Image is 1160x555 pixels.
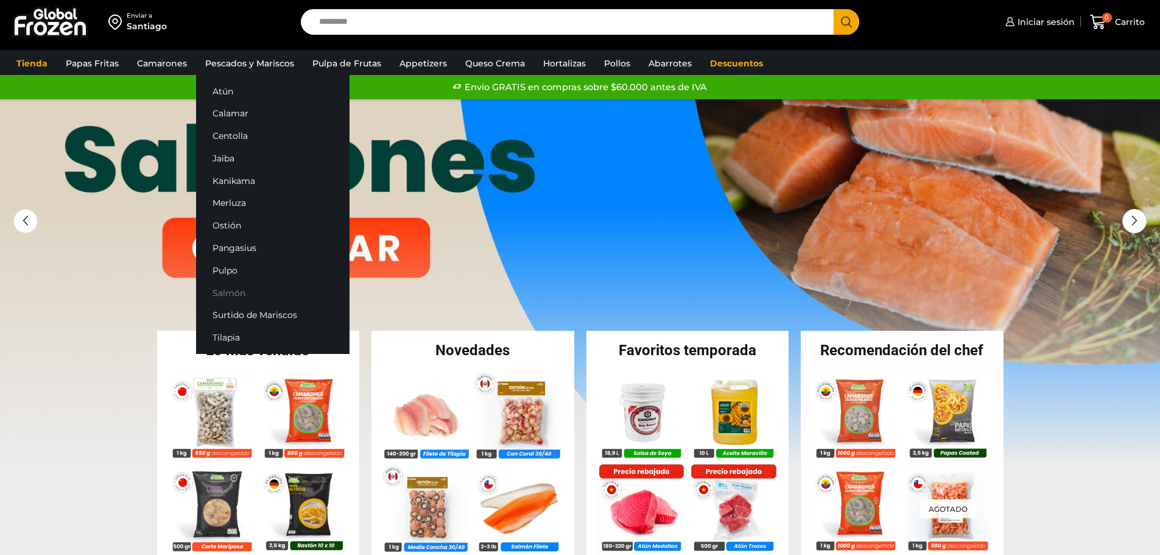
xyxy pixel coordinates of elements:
button: Search button [834,9,859,35]
div: Enviar a [127,12,167,20]
a: Centolla [196,125,350,147]
h2: Lo más vendido [157,343,360,358]
div: Next slide [1122,209,1147,233]
a: Papas Fritas [60,52,125,75]
a: Pescados y Mariscos [199,52,300,75]
a: Salmón [196,281,350,304]
a: Pollos [598,52,636,75]
div: Santiago [127,20,167,32]
a: 0 Carrito [1087,8,1148,37]
a: Ostión [196,214,350,237]
h2: Novedades [371,343,574,358]
p: Agotado [920,500,976,518]
a: Appetizers [393,52,453,75]
a: Pulpo [196,259,350,281]
img: address-field-icon.svg [108,12,127,32]
h2: Favoritos temporada [586,343,789,358]
a: Queso Crema [459,52,531,75]
a: Tienda [10,52,54,75]
a: Calamar [196,102,350,125]
span: Iniciar sesión [1014,16,1075,28]
span: Carrito [1112,16,1145,28]
h2: Recomendación del chef [801,343,1004,358]
a: Atún [196,80,350,102]
a: Merluza [196,192,350,214]
a: Pangasius [196,237,350,260]
a: Kanikama [196,169,350,192]
a: Tilapia [196,327,350,349]
span: 0 [1102,13,1112,23]
a: Iniciar sesión [1002,10,1075,34]
a: Surtido de Mariscos [196,304,350,327]
a: Pulpa de Frutas [306,52,387,75]
a: Jaiba [196,147,350,169]
a: Hortalizas [537,52,592,75]
a: Abarrotes [642,52,698,75]
a: Descuentos [704,52,769,75]
a: Camarones [131,52,193,75]
div: Previous slide [13,209,38,233]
